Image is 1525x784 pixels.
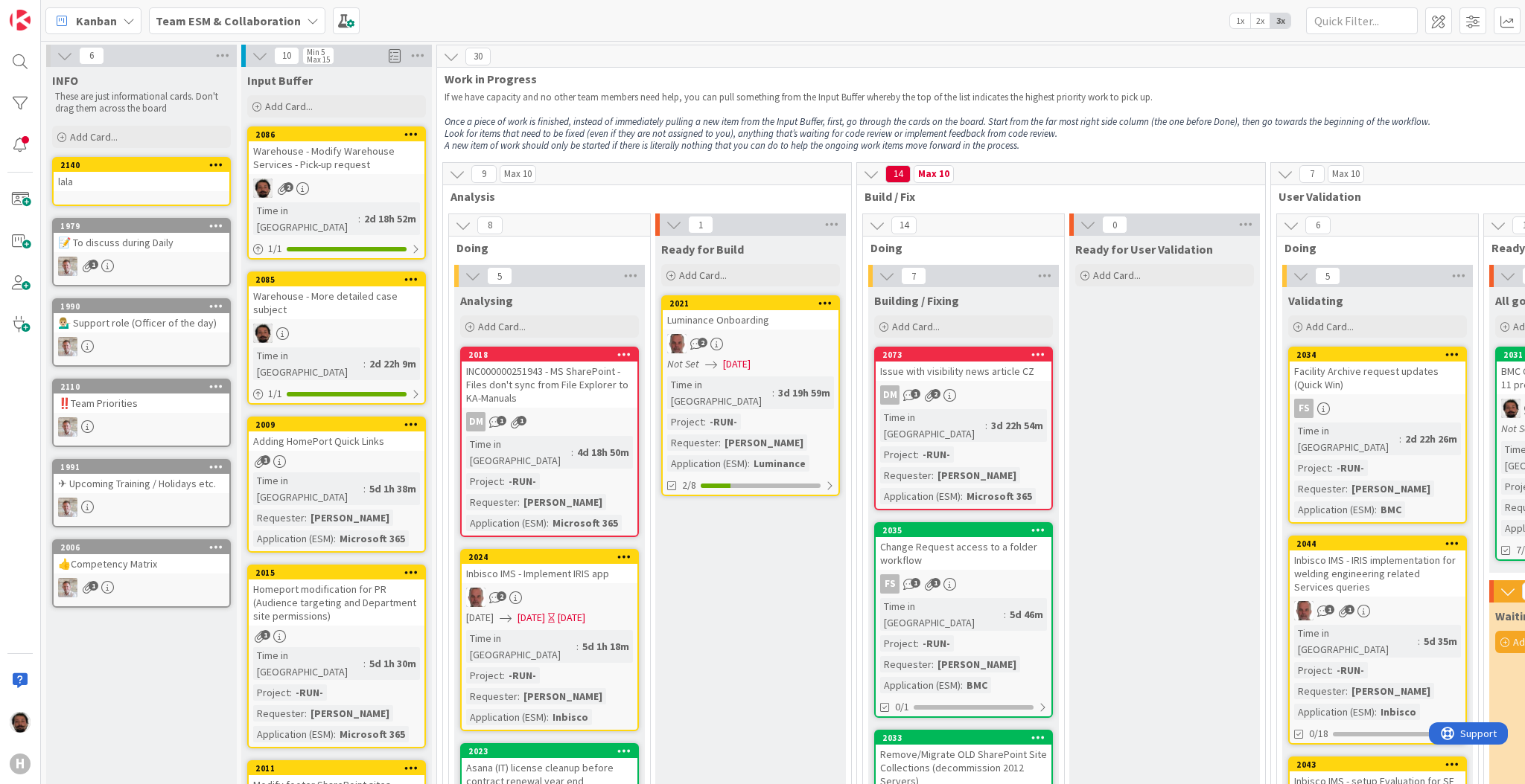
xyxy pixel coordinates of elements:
[462,348,637,362] div: 2018
[1270,13,1290,28] span: 3x
[880,446,917,463] div: Project
[688,216,713,234] span: 1
[451,189,832,204] span: Analysis
[247,73,313,88] span: Input Buffer
[723,356,751,372] span: [DATE]
[1290,348,1465,362] div: 2034
[466,610,494,626] span: [DATE]
[255,420,424,430] div: 2009
[880,385,900,405] div: DM
[307,705,393,722] div: [PERSON_NAME]
[54,380,229,393] div: 2110
[882,525,1051,536] div: 2035
[934,467,1020,483] div: [PERSON_NAME]
[54,313,229,332] div: 💁🏼‍♂️ Support role (Officer of the day)
[663,310,838,330] div: Luminance Onboarding
[1294,601,1314,620] img: HB
[52,73,78,88] span: INFO
[305,510,307,526] span: :
[54,219,229,233] div: 1979
[682,478,696,493] span: 2/8
[249,566,424,626] div: 2015Homeport modification for PR (Audience targeting and Department site permissions)
[366,655,420,672] div: 5d 1h 30m
[1288,293,1343,308] span: Validating
[518,494,520,510] span: :
[1093,269,1141,282] span: Add Card...
[919,635,954,652] div: -RUN-
[249,579,424,626] div: Homeport modification for PR (Audience targeting and Department site permissions)
[58,337,77,356] img: Rd
[54,554,229,573] div: 👍Competency Matrix
[292,684,327,701] div: -RUN-
[517,416,526,425] span: 1
[249,385,424,403] div: 1/1
[462,588,637,607] div: HB
[305,705,307,722] span: :
[261,455,270,465] span: 1
[462,564,637,583] div: Inbisco IMS - Implement IRIS app
[10,712,31,733] img: AC
[549,515,622,531] div: Microsoft 365
[721,434,807,451] div: [PERSON_NAME]
[963,677,991,693] div: BMC
[54,219,229,252] div: 1979📝 To discuss during Daily
[249,762,424,775] div: 2011
[1346,481,1348,497] span: :
[54,172,229,191] div: lala
[876,574,1051,594] div: FS
[880,409,985,442] div: Time in [GEOGRAPHIC_DATA]
[880,467,932,483] div: Requester
[465,48,491,65] span: 30
[1399,431,1401,447] span: :
[466,412,485,431] div: DM
[366,481,420,497] div: 5d 1h 38m
[520,494,606,510] div: [PERSON_NAME]
[54,498,229,517] div: Rd
[462,348,637,408] div: 2018INC000000251943 - MS SharePoint - Files don't sync from File Explorer to KA-Manuals
[76,12,117,30] span: Kanban
[358,211,360,227] span: :
[58,257,77,276] img: Rd
[466,667,503,684] div: Project
[284,182,293,192] span: 2
[462,362,637,408] div: INC000000251943 - MS SharePoint - Files don't sync from File Explorer to KA-Manuals
[961,677,963,693] span: :
[876,524,1051,537] div: 2035
[576,638,579,655] span: :
[1294,399,1314,418] div: FS
[1375,704,1377,720] span: :
[1294,481,1346,497] div: Requester
[249,431,424,451] div: Adding HomePort Quick Links
[466,688,518,704] div: Requester
[931,578,940,588] span: 1
[505,473,540,489] div: -RUN-
[748,455,750,472] span: :
[1346,683,1348,699] span: :
[932,467,934,483] span: :
[931,389,940,399] span: 2
[706,414,741,430] div: -RUN-
[249,273,424,319] div: 2085Warehouse - More detailed case subject
[1294,625,1418,658] div: Time in [GEOGRAPHIC_DATA]
[54,233,229,252] div: 📝 To discuss during Daily
[336,726,409,742] div: Microsoft 365
[961,488,963,504] span: :
[663,334,838,353] div: HB
[772,385,774,401] span: :
[1250,13,1270,28] span: 2x
[504,170,532,178] div: Max 10
[911,389,920,399] span: 1
[60,221,229,231] div: 1979
[880,488,961,504] div: Application (ESM)
[518,688,520,704] span: :
[466,709,547,725] div: Application (ESM)
[468,350,637,360] div: 2018
[573,444,633,460] div: 4d 18h 50m
[663,297,838,310] div: 2021
[547,515,549,531] span: :
[895,699,909,715] span: 0/1
[54,541,229,554] div: 2006
[518,610,545,626] span: [DATE]
[663,297,838,330] div: 2021Luminance Onboarding
[1290,537,1465,550] div: 2044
